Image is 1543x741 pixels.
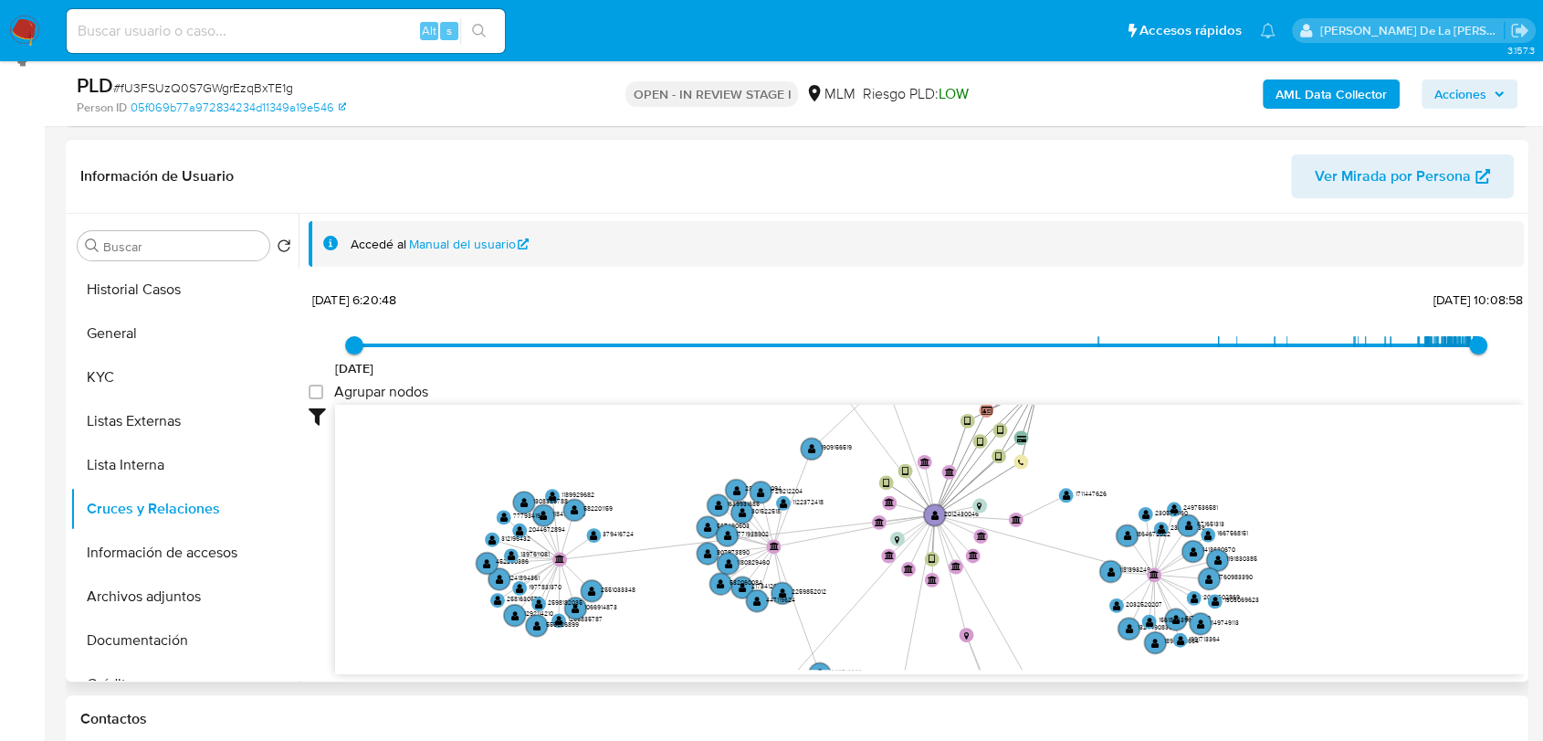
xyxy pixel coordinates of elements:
text:  [494,595,502,606]
p: OPEN - IN REVIEW STAGE I [625,81,798,107]
text:  [981,405,992,414]
text:  [895,535,899,543]
button: search-icon [460,18,498,44]
text:  [724,557,732,568]
text:  [1107,566,1115,577]
button: Listas Externas [70,399,299,443]
text:  [739,582,747,593]
text: 1413630670 [1202,545,1234,554]
button: Volver al orden por defecto [277,238,291,259]
text: 1561834396 [1158,615,1191,624]
text: 1397611081 [520,549,550,558]
text:  [572,602,580,613]
text: 1189929682 [562,490,594,499]
text: 81713290 [1185,612,1211,621]
text: 452250386 [496,556,529,566]
text: 2012430046 [944,508,979,517]
text:  [1176,634,1184,645]
text:  [704,522,712,533]
text: 1760983390 [1218,572,1253,581]
text:  [1012,514,1021,523]
text: 447119624 [766,594,795,603]
text: 1149749113 [1210,617,1239,626]
text:  [977,502,981,510]
text:  [920,457,929,465]
text: 2259852012 [792,587,826,596]
text:  [1151,637,1160,648]
text:  [1018,458,1023,465]
text:  [516,524,524,535]
text: 1303069623 [1223,595,1258,604]
text:  [883,477,889,488]
text:  [945,467,954,475]
input: Buscar [103,238,262,255]
text:  [1149,570,1159,578]
text:  [555,555,564,563]
button: Acciones [1422,79,1517,109]
text:  [483,557,491,568]
button: Documentación [70,619,299,662]
text:  [808,443,816,454]
text: 379416724 [603,528,634,537]
text: 1191830385 [1226,554,1257,563]
text: 1639931685 [727,498,760,507]
text:  [714,500,722,511]
text: 1991713364 [1189,633,1220,642]
text: 1308385788 [533,495,568,504]
text:  [590,530,598,541]
text: 2173412629 [751,580,784,589]
text:  [1212,596,1220,607]
text:  [739,507,747,518]
text:  [1190,545,1198,556]
text:  [875,517,884,525]
text:  [997,425,1003,436]
span: LOW [938,83,968,104]
button: Buscar [85,238,100,253]
text: 1241894361 [509,572,540,581]
text:  [1172,614,1181,625]
button: Cruces y Relaciones [70,487,299,531]
text: 1184752245 [552,508,585,517]
span: Alt [422,22,436,39]
text:  [902,466,908,477]
text:  [1197,618,1205,629]
text: 1864672022 [1136,529,1170,538]
text:  [555,615,563,626]
text:  [571,504,579,515]
text: 2598182035 [548,597,583,606]
text: 2551033348 [601,584,635,593]
text: 1255835787 [568,614,603,623]
text: 2036602869 [1202,591,1239,600]
text:  [904,564,913,572]
span: [DATE] 6:20:48 [312,291,396,309]
text:  [931,509,939,520]
h1: Información de Usuario [80,167,234,185]
button: KYC [70,355,299,399]
text:  [1170,503,1179,514]
text: 2305731160 [1154,507,1187,516]
span: [DATE] 10:08:58 [1433,291,1523,309]
text:  [533,619,541,630]
p: javier.gutierrez@mercadolibre.com.mx [1320,22,1505,39]
text: 2330936094 [745,483,782,492]
text: 1322710922 [829,667,862,676]
text:  [1017,434,1026,441]
text:  [884,551,893,559]
text:  [500,512,509,523]
text:  [1191,592,1199,603]
text: 671651313 [1197,519,1224,528]
button: Lista Interna [70,443,299,487]
text: 1667568151 [1217,528,1248,537]
text: 2497536581 [1183,503,1218,512]
span: 3.157.3 [1506,43,1534,58]
text: 1977831370 [529,581,562,590]
span: Accesos rápidos [1139,21,1242,40]
text: 312196432 [501,533,530,542]
text: 582201159 [583,503,613,513]
input: Agrupar nodos [309,385,323,399]
text: 2326510438 [1170,522,1205,531]
text: 1711447626 [1075,489,1106,498]
text:  [1205,573,1213,584]
text:  [964,630,969,639]
text:  [704,548,712,559]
